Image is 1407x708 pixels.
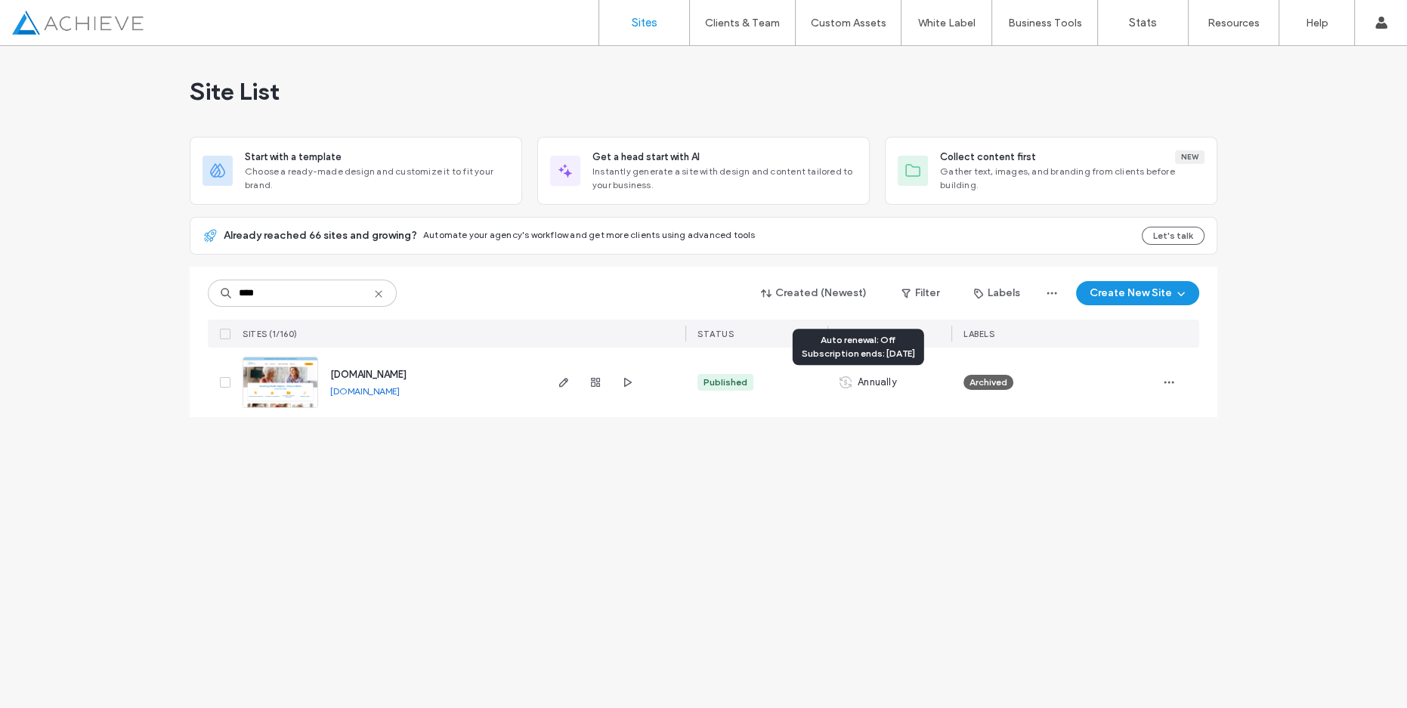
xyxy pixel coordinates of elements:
[960,281,1034,305] button: Labels
[918,17,976,29] label: White Label
[330,369,407,380] a: [DOMAIN_NAME]
[1175,150,1204,164] div: New
[705,17,780,29] label: Clients & Team
[969,376,1007,389] span: Archived
[1076,281,1199,305] button: Create New Site
[224,228,417,243] span: Already reached 66 sites and growing?
[963,329,994,339] span: LABELS
[1008,17,1082,29] label: Business Tools
[940,150,1036,165] span: Collect content first
[1208,17,1260,29] label: Resources
[592,150,700,165] span: Get a head start with AI
[592,165,857,192] span: Instantly generate a site with design and content tailored to your business.
[245,165,509,192] span: Choose a ready-made design and customize it to fit your brand.
[703,376,747,389] div: Published
[632,16,657,29] label: Sites
[537,137,870,205] div: Get a head start with AIInstantly generate a site with design and content tailored to your business.
[940,165,1204,192] span: Gather text, images, and branding from clients before building.
[245,150,342,165] span: Start with a template
[34,11,65,24] span: Help
[1142,227,1204,245] button: Let's talk
[1306,17,1328,29] label: Help
[858,375,897,390] span: Annually
[190,76,280,107] span: Site List
[886,281,954,305] button: Filter
[423,229,756,240] span: Automate your agency's workflow and get more clients using advanced tools
[748,281,880,305] button: Created (Newest)
[330,385,400,397] a: [DOMAIN_NAME]
[697,329,734,339] span: STATUS
[243,329,298,339] span: SITES (1/160)
[802,334,915,359] span: Auto renewal: Off Subscription ends: [DATE]
[1129,16,1157,29] label: Stats
[885,137,1217,205] div: Collect content firstNewGather text, images, and branding from clients before building.
[811,17,886,29] label: Custom Assets
[190,137,522,205] div: Start with a templateChoose a ready-made design and customize it to fit your brand.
